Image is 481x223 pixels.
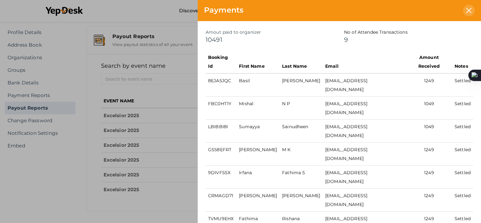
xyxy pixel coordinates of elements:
span: Irfana [239,170,252,175]
span: M K [282,147,291,152]
span: [PERSON_NAME] [282,193,320,198]
span: Settled [455,147,471,152]
span: [PERSON_NAME] [239,193,277,198]
span: [EMAIL_ADDRESS][DOMAIN_NAME] [325,124,367,138]
span: Mishal [239,101,253,106]
span: Rishana [282,216,300,221]
span: 1249 [424,170,434,175]
span: Sumayya [239,124,260,129]
span: [EMAIL_ADDRESS][DOMAIN_NAME] [325,147,367,161]
span: GS58EFRT [208,147,231,152]
span: 10491 [206,36,222,43]
span: Settled [455,124,471,129]
span: Fathima [239,216,258,221]
span: Settled [455,170,471,175]
span: Fathima S [282,170,305,175]
span: 1049 [424,101,434,106]
span: Settled [455,216,471,221]
span: 1249 [424,216,434,221]
span: FBC0HT1Y [208,101,231,106]
span: Basil [239,78,250,83]
span: Sainudheen [282,124,308,129]
th: Notes [452,50,473,73]
th: Last Name [280,50,323,73]
span: [EMAIL_ADDRESS][DOMAIN_NAME] [325,78,367,92]
span: 1049 [424,124,434,129]
span: [EMAIL_ADDRESS][DOMAIN_NAME] [325,101,367,115]
span: 1249 [424,193,434,198]
span: LBIBBI8I [208,124,228,129]
span: [EMAIL_ADDRESS][DOMAIN_NAME] [325,193,367,207]
th: Booking Id [206,50,236,73]
span: 9 [344,36,348,43]
div: Amout paid to organizer [206,29,335,35]
span: 1249 [424,78,434,83]
span: Payments [204,5,243,14]
span: [EMAIL_ADDRESS][DOMAIN_NAME] [325,170,367,184]
th: First Name [236,50,280,73]
span: TVMU9EHX [208,216,234,221]
span: 1249 [424,147,434,152]
span: Settled [455,193,471,198]
th: Email [323,50,406,73]
span: N P [282,101,290,106]
span: Settled [455,78,471,83]
div: No of Attendee Transactions [344,29,473,35]
span: [PERSON_NAME] [239,147,277,152]
span: 9DIVF5SX [208,170,230,175]
th: Amount Received [406,50,452,73]
span: [PERSON_NAME] [282,78,320,83]
span: Settled [455,101,471,106]
span: 8EJA5JQC [208,78,231,83]
span: CRMAGD71 [208,193,233,198]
